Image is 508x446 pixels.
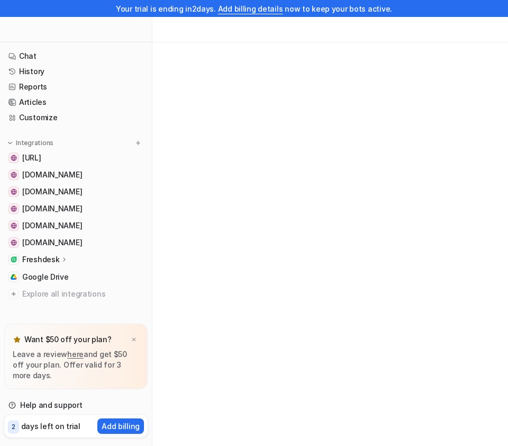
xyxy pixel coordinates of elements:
[12,422,15,432] p: 2
[16,139,53,147] p: Integrations
[24,334,112,345] p: Want $50 off your plan?
[4,184,148,199] a: www.secretfoodtours.com[DOMAIN_NAME]
[4,49,148,64] a: Chat
[4,270,148,284] a: Google DriveGoogle Drive
[22,286,143,302] span: Explore all integrations
[4,110,148,125] a: Customize
[6,139,14,147] img: expand menu
[134,139,142,147] img: menu_add.svg
[22,237,82,248] span: [DOMAIN_NAME]
[11,189,17,195] img: www.secretfoodtours.com
[102,421,140,432] p: Add billing
[22,272,69,282] span: Google Drive
[22,254,59,265] p: Freshdesk
[4,138,57,148] button: Integrations
[131,336,137,343] img: x
[4,64,148,79] a: History
[4,95,148,110] a: Articles
[13,349,139,381] p: Leave a review and get $50 off your plan. Offer valid for 3 more days.
[22,203,82,214] span: [DOMAIN_NAME]
[11,274,17,280] img: Google Drive
[4,218,148,233] a: web.whatsapp.com[DOMAIN_NAME]
[11,256,17,263] img: Freshdesk
[67,350,84,359] a: here
[4,287,148,301] a: Explore all integrations
[4,201,148,216] a: dashboard.ticketinghub.com[DOMAIN_NAME]
[13,335,21,344] img: star
[22,153,41,163] span: [URL]
[21,421,80,432] p: days left on trial
[11,172,17,178] img: mail.google.com
[4,398,148,413] a: Help and support
[218,4,283,13] a: Add billing details
[22,220,82,231] span: [DOMAIN_NAME]
[97,418,144,434] button: Add billing
[11,206,17,212] img: dashboard.ticketinghub.com
[4,79,148,94] a: Reports
[4,150,148,165] a: dashboard.eesel.ai[URL]
[11,155,17,161] img: dashboard.eesel.ai
[4,167,148,182] a: mail.google.com[DOMAIN_NAME]
[11,222,17,229] img: web.whatsapp.com
[22,170,82,180] span: [DOMAIN_NAME]
[11,239,17,246] img: app.slack.com
[22,186,82,197] span: [DOMAIN_NAME]
[4,235,148,250] a: app.slack.com[DOMAIN_NAME]
[8,289,19,299] img: explore all integrations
